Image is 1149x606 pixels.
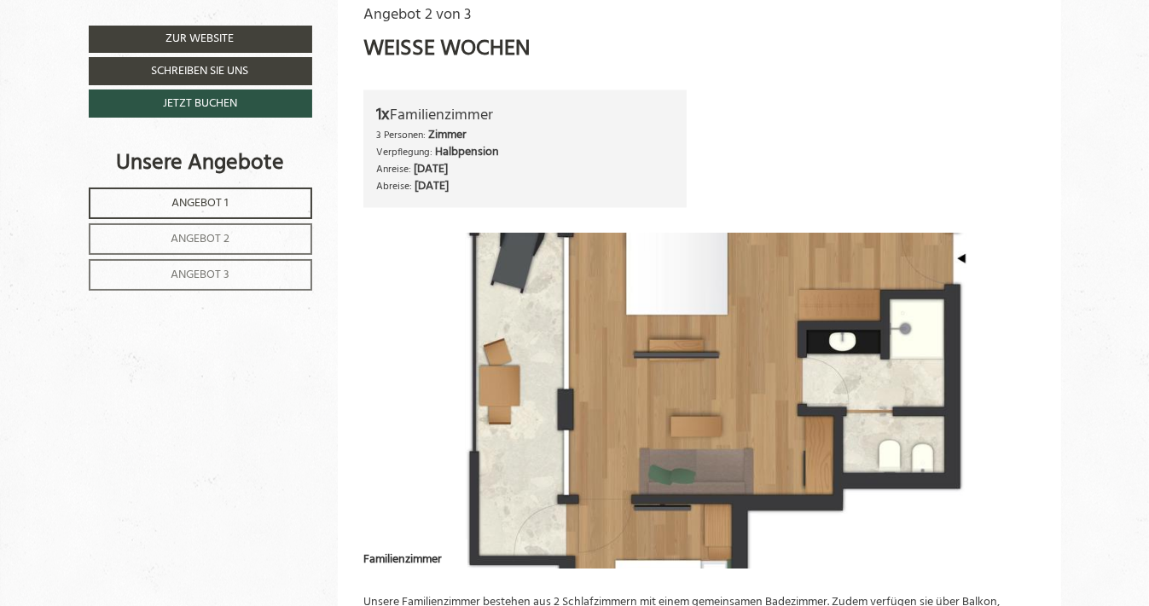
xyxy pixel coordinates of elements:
b: [DATE] [415,176,449,196]
div: Guten Tag, wie können wir Ihnen helfen? [13,45,242,91]
b: 1x [376,101,390,129]
span: Angebot 3 [171,265,229,285]
small: Abreise: [376,178,412,194]
small: 3 Personen: [376,127,426,143]
a: Jetzt buchen [89,89,312,118]
small: Anreise: [376,161,411,177]
span: Angebot 2 von 3 [363,3,471,27]
span: Angebot 1 [171,193,229,213]
small: Verpflegung: [376,144,432,160]
div: Berghotel Ratschings [26,49,234,61]
small: 21:39 [26,78,234,88]
div: Unsere Angebote [89,147,312,179]
a: Schreiben Sie uns [89,57,312,85]
div: Weisse Wochen [363,33,531,65]
button: Previous [393,380,411,423]
a: Zur Website [89,26,312,53]
div: Familienzimmer [376,103,674,128]
b: Halbpension [435,142,499,162]
div: Familienzimmer [363,540,467,569]
img: image [363,234,1036,569]
div: [DATE] [309,13,363,39]
b: Zimmer [428,125,467,145]
b: [DATE] [414,159,448,179]
button: Next [988,380,1006,423]
button: Senden [580,451,672,479]
span: Angebot 2 [171,229,229,249]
